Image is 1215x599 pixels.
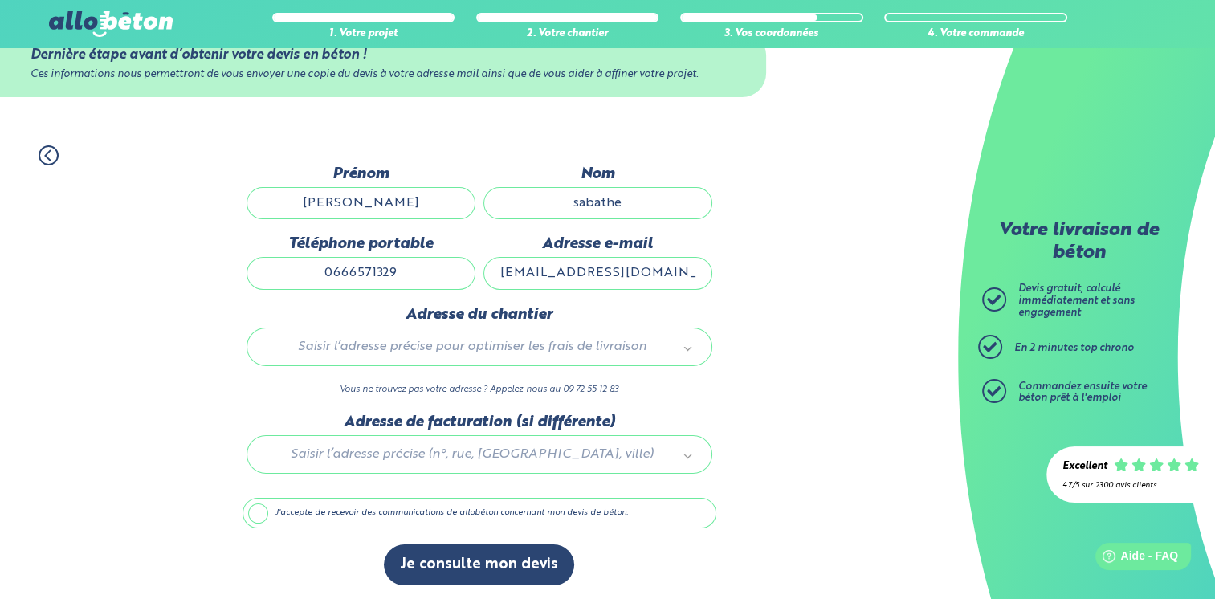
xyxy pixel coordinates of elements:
[483,235,712,253] label: Adresse e-mail
[247,257,475,289] input: ex : 0642930817
[243,498,716,528] label: J'accepte de recevoir des communications de allobéton concernant mon devis de béton.
[483,187,712,219] input: Quel est votre nom de famille ?
[247,306,712,324] label: Adresse du chantier
[247,235,475,253] label: Téléphone portable
[270,336,675,357] span: Saisir l’adresse précise pour optimiser les frais de livraison
[884,28,1067,40] div: 4. Votre commande
[31,47,736,63] div: Dernière étape avant d’obtenir votre devis en béton !
[483,257,712,289] input: ex : contact@allobeton.fr
[247,165,475,183] label: Prénom
[263,336,695,357] a: Saisir l’adresse précise pour optimiser les frais de livraison
[680,28,863,40] div: 3. Vos coordonnées
[272,28,455,40] div: 1. Votre projet
[31,69,736,81] div: Ces informations nous permettront de vous envoyer une copie du devis à votre adresse mail ainsi q...
[49,11,173,37] img: allobéton
[247,382,712,397] p: Vous ne trouvez pas votre adresse ? Appelez-nous au 09 72 55 12 83
[483,165,712,183] label: Nom
[1072,536,1197,581] iframe: Help widget launcher
[384,544,574,585] button: Je consulte mon devis
[247,187,475,219] input: Quel est votre prénom ?
[476,28,659,40] div: 2. Votre chantier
